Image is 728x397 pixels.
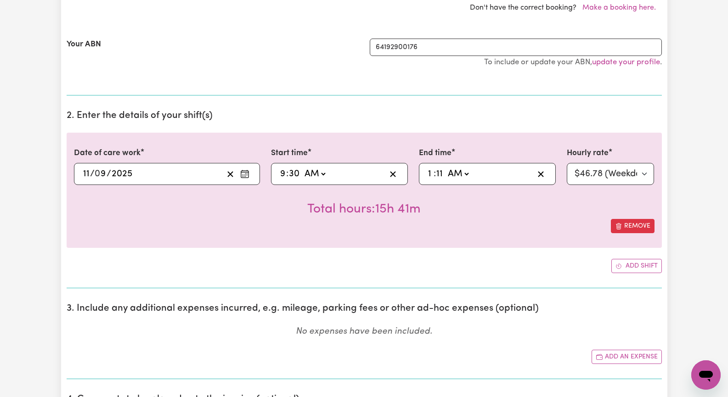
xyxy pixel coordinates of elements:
[470,4,662,11] span: Don't have the correct booking?
[419,147,451,159] label: End time
[95,169,100,179] span: 0
[280,167,286,181] input: --
[436,167,443,181] input: --
[288,167,300,181] input: --
[107,169,111,179] span: /
[74,147,141,159] label: Date of care work
[223,167,237,181] button: Clear date
[111,167,133,181] input: ----
[90,169,95,179] span: /
[67,303,662,314] h2: 3. Include any additional expenses incurred, e.g. mileage, parking fees or other ad-hoc expenses ...
[67,110,662,122] h2: 2. Enter the details of your shift(s)
[611,219,655,233] button: Remove this shift
[296,327,432,336] em: No expenses have been included.
[484,58,662,66] small: To include or update your ABN, .
[83,167,90,181] input: --
[307,203,421,216] span: Total hours worked: 15 hours 41 minutes
[592,58,660,66] a: update your profile
[428,167,434,181] input: --
[286,169,288,179] span: :
[237,167,252,181] button: Enter the date of care work
[567,147,609,159] label: Hourly rate
[592,350,662,364] button: Add another expense
[67,39,101,50] label: Your ABN
[434,169,436,179] span: :
[95,167,107,181] input: --
[611,259,662,273] button: Add another shift
[271,147,308,159] label: Start time
[691,360,721,390] iframe: Button to launch messaging window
